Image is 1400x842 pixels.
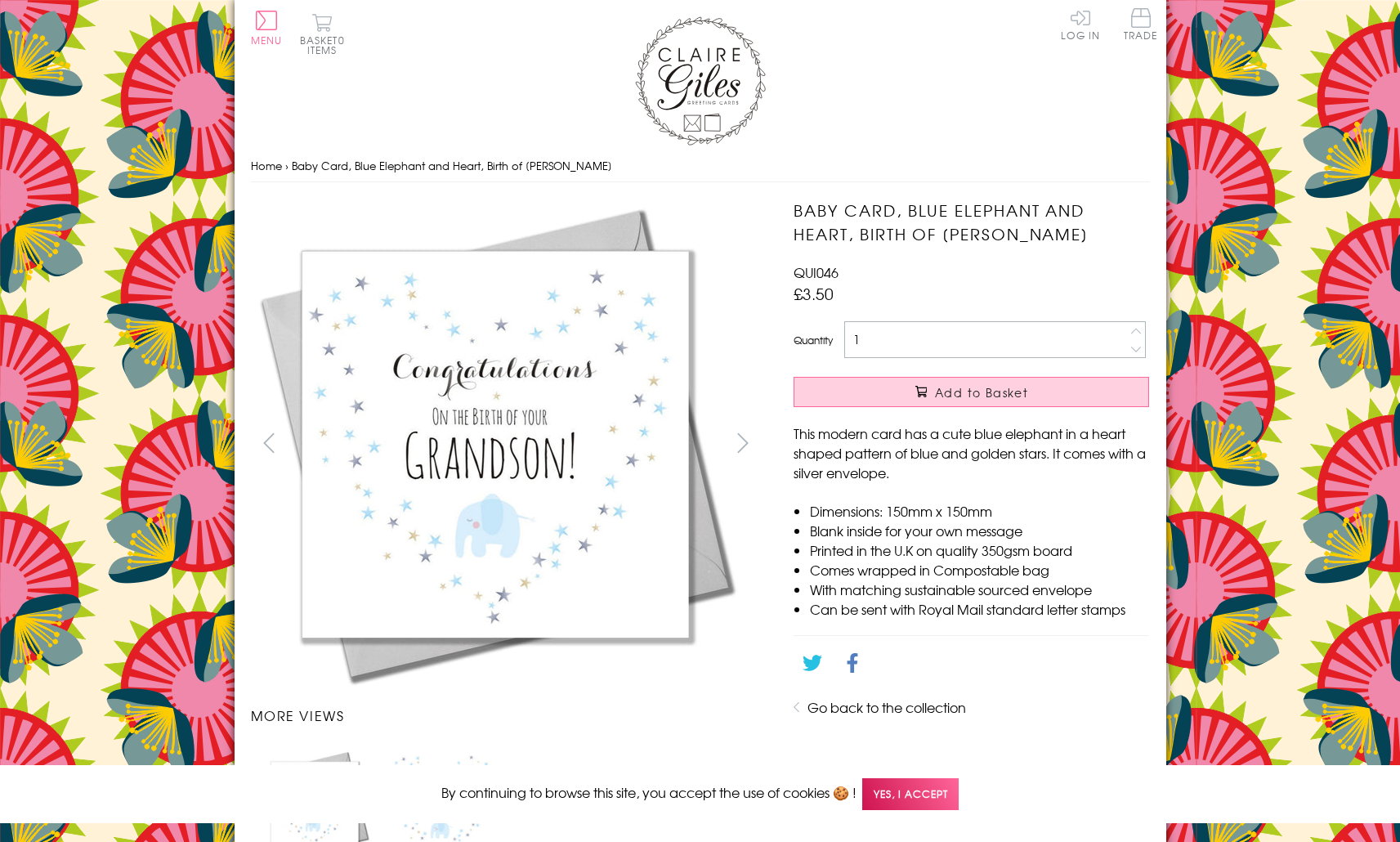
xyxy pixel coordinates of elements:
[251,158,282,173] a: Home
[810,540,1149,560] li: Printed in the U.K on quality 350gsm board
[810,521,1149,540] li: Blank inside for your own message
[251,33,283,47] span: Menu
[810,580,1149,599] li: With matching sustainable sourced envelope
[307,33,345,57] span: 0 items
[251,11,283,45] button: Menu
[807,697,966,717] a: Go back to the collection
[794,199,1149,246] h1: Baby Card, Blue Elephant and Heart, Birth of [PERSON_NAME]
[635,16,766,146] img: Claire Giles Greetings Cards
[251,150,1150,183] nav: breadcrumbs
[935,384,1028,401] span: Add to Basket
[794,423,1149,482] p: This modern card has a cute blue elephant in a heart shaped pattern of blue and golden stars. It ...
[1061,8,1100,40] a: Log In
[251,199,741,689] img: Baby Card, Blue Elephant and Heart, Birth of Grandson
[724,424,761,461] button: next
[810,560,1149,580] li: Comes wrapped in Compostable bag
[810,599,1149,619] li: Can be sent with Royal Mail standard letter stamps
[794,262,839,282] span: QUI046
[794,333,833,347] label: Quantity
[862,778,959,810] span: Yes, I accept
[251,705,762,725] h3: More views
[1124,8,1158,43] a: Trade
[794,377,1149,407] button: Add to Basket
[810,501,1149,521] li: Dimensions: 150mm x 150mm
[251,424,288,461] button: prev
[1124,8,1158,40] span: Trade
[794,282,834,305] span: £3.50
[285,158,288,173] span: ›
[292,158,612,173] span: Baby Card, Blue Elephant and Heart, Birth of [PERSON_NAME]
[300,13,345,55] button: Basket0 items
